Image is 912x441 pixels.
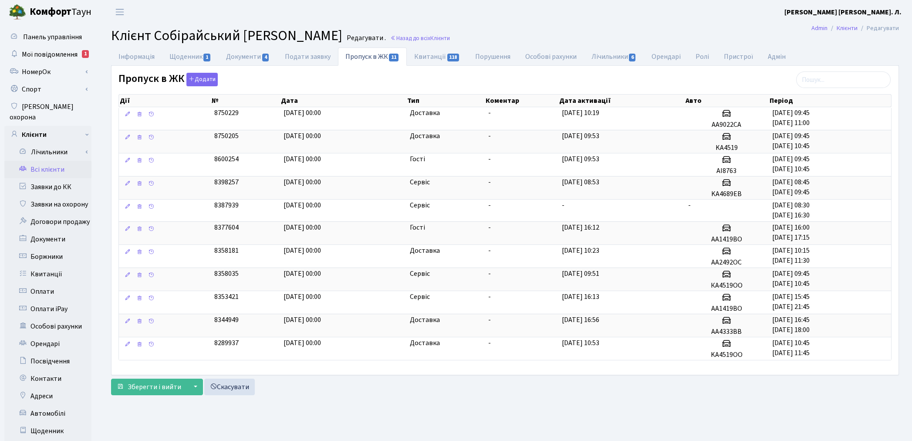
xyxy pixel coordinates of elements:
[118,73,218,86] label: Пропуск в ЖК
[284,200,321,210] span: [DATE] 00:00
[410,246,440,256] span: Доставка
[410,108,440,118] span: Доставка
[4,46,91,63] a: Мої повідомлення1
[410,154,425,164] span: Гості
[204,379,255,395] a: Скасувати
[488,131,491,141] span: -
[811,24,828,33] a: Admin
[214,154,239,164] span: 8600254
[277,47,338,66] a: Подати заявку
[111,26,342,46] span: Клієнт Собірайський [PERSON_NAME]
[688,167,765,175] h5: AI8763
[485,95,558,107] th: Коментар
[562,177,599,187] span: [DATE] 08:53
[410,200,430,210] span: Сервіс
[688,328,765,336] h5: AA4333BB
[798,19,912,37] nav: breadcrumb
[688,47,716,66] a: Ролі
[4,335,91,353] a: Орендарі
[284,338,321,348] span: [DATE] 00:00
[488,154,491,164] span: -
[30,5,71,19] b: Комфорт
[214,246,239,255] span: 8358181
[4,283,91,300] a: Оплати
[214,177,239,187] span: 8398257
[4,178,91,196] a: Заявки до КК
[4,405,91,422] a: Автомобілі
[688,351,765,359] h5: KA4519OO
[4,265,91,283] a: Квитанції
[214,292,239,302] span: 8353421
[772,200,810,220] span: [DATE] 08:30 [DATE] 16:30
[488,269,491,278] span: -
[4,370,91,387] a: Контакти
[4,231,91,248] a: Документи
[284,177,321,187] span: [DATE] 00:00
[518,47,584,66] a: Особові рахунки
[688,121,765,129] h5: AA9022CA
[468,47,518,66] a: Порушення
[82,50,89,58] div: 1
[4,387,91,405] a: Адреси
[410,338,440,348] span: Доставка
[784,7,902,17] a: [PERSON_NAME] [PERSON_NAME]. Л.
[184,71,218,87] a: Додати
[4,248,91,265] a: Боржники
[488,338,491,348] span: -
[4,161,91,178] a: Всі клієнти
[162,47,219,66] a: Щоденник
[562,154,599,164] span: [DATE] 09:53
[772,269,810,288] span: [DATE] 09:45 [DATE] 10:45
[128,382,181,392] span: Зберегти і вийти
[410,223,425,233] span: Гості
[772,223,810,242] span: [DATE] 16:00 [DATE] 17:15
[772,131,810,151] span: [DATE] 09:45 [DATE] 10:45
[284,246,321,255] span: [DATE] 00:00
[345,34,386,42] small: Редагувати .
[186,73,218,86] button: Пропуск в ЖК
[4,318,91,335] a: Особові рахунки
[214,338,239,348] span: 8289937
[4,126,91,143] a: Клієнти
[214,200,239,210] span: 8387939
[284,292,321,302] span: [DATE] 00:00
[688,144,765,152] h5: KA4519
[22,50,78,59] span: Мої повідомлення
[562,292,599,302] span: [DATE] 16:13
[111,379,187,395] button: Зберегти і вийти
[688,258,765,267] h5: АА2492ОС
[562,315,599,325] span: [DATE] 16:56
[488,200,491,210] span: -
[406,95,485,107] th: Тип
[389,54,399,61] span: 11
[410,269,430,279] span: Сервіс
[772,177,810,197] span: [DATE] 08:45 [DATE] 09:45
[410,292,430,302] span: Сервіс
[688,305,765,313] h5: АА1419ВО
[488,177,491,187] span: -
[772,108,810,128] span: [DATE] 09:45 [DATE] 11:00
[111,47,162,66] a: Інформація
[4,98,91,126] a: [PERSON_NAME] охорона
[562,108,599,118] span: [DATE] 10:19
[796,71,891,88] input: Пошук...
[4,213,91,231] a: Договори продажу
[410,177,430,187] span: Сервіс
[214,108,239,118] span: 8750229
[284,223,321,232] span: [DATE] 00:00
[109,5,131,19] button: Переключити навігацію
[688,190,765,198] h5: KA4689EB
[284,315,321,325] span: [DATE] 00:00
[119,95,211,107] th: Дії
[584,47,644,66] a: Лічильники
[4,300,91,318] a: Оплати iPay
[280,95,406,107] th: Дата
[685,95,769,107] th: Авто
[562,246,599,255] span: [DATE] 10:23
[284,108,321,118] span: [DATE] 00:00
[688,282,765,290] h5: КА4519ОО
[488,292,491,302] span: -
[688,200,691,210] span: -
[338,47,407,66] a: Пропуск в ЖК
